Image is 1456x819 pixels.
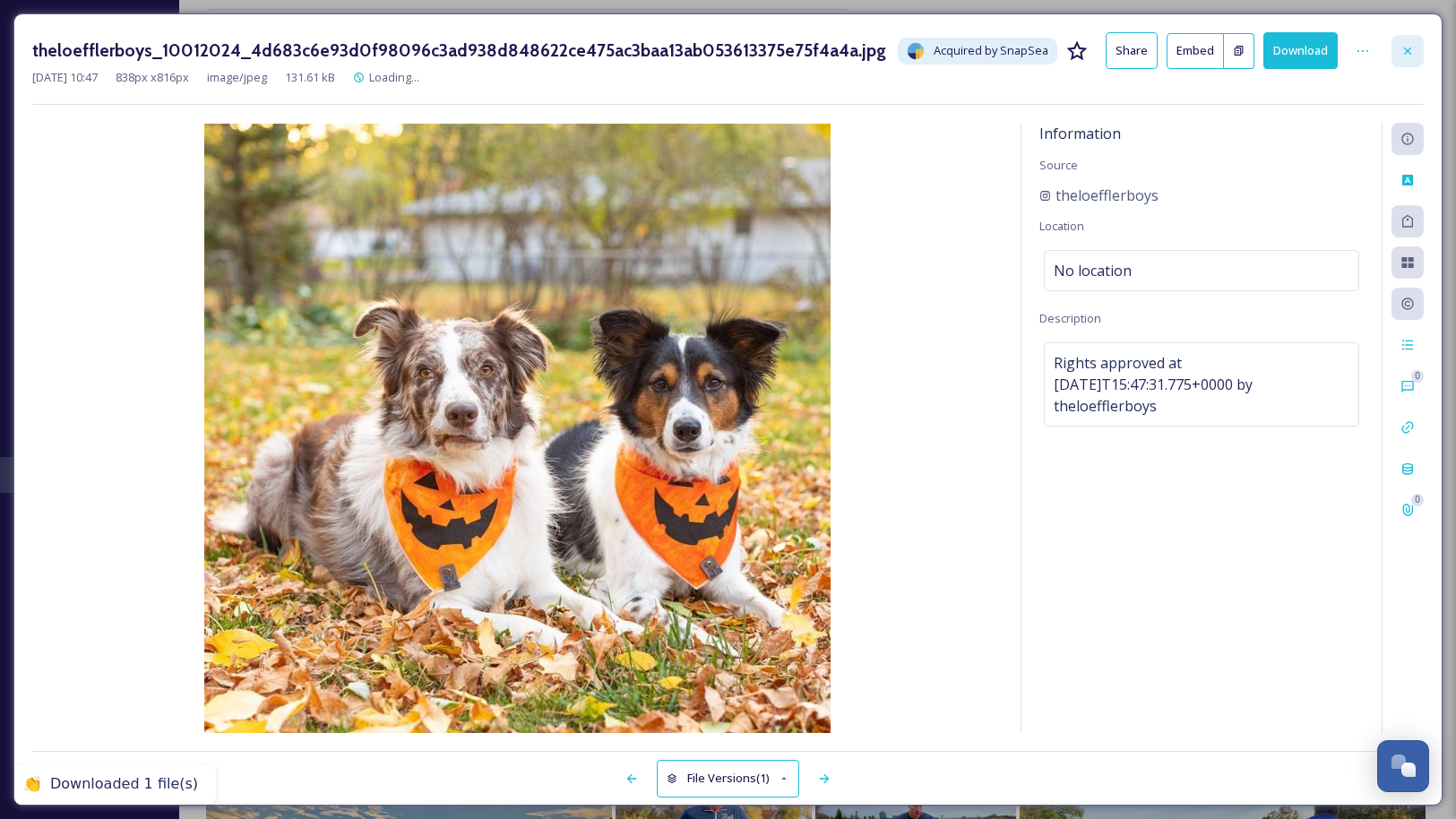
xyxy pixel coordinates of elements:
span: 131.61 kB [285,69,335,86]
button: Embed [1167,33,1224,69]
a: theloefflerboys [1039,185,1159,206]
img: 4d683c6e93d0f98096c3ad938d848622ce475ac3baa13ab053613375e75f4a4a.jpg [32,124,1003,733]
span: Rights approved at [DATE]T15:47:31.775+0000 by theloefflerboys [1054,352,1349,417]
span: No location [1054,260,1132,281]
span: Acquired by SnapSea [934,42,1048,59]
img: snapsea-logo.png [907,42,925,60]
button: File Versions(1) [657,760,800,797]
button: Share [1106,32,1158,69]
span: Location [1039,218,1084,234]
span: Loading... [369,69,419,85]
div: 👏 [23,775,41,794]
span: Source [1039,157,1078,173]
span: Information [1039,124,1121,143]
div: Downloaded 1 file(s) [50,775,198,794]
button: Download [1263,32,1338,69]
div: 0 [1411,494,1424,506]
span: theloefflerboys [1055,185,1159,206]
span: image/jpeg [207,69,267,86]
div: 0 [1411,370,1424,383]
span: [DATE] 10:47 [32,69,98,86]
span: Description [1039,310,1101,326]
span: 838 px x 816 px [116,69,189,86]
h3: theloefflerboys_10012024_4d683c6e93d0f98096c3ad938d848622ce475ac3baa13ab053613375e75f4a4a.jpg [32,38,886,64]
button: Open Chat [1377,740,1429,792]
